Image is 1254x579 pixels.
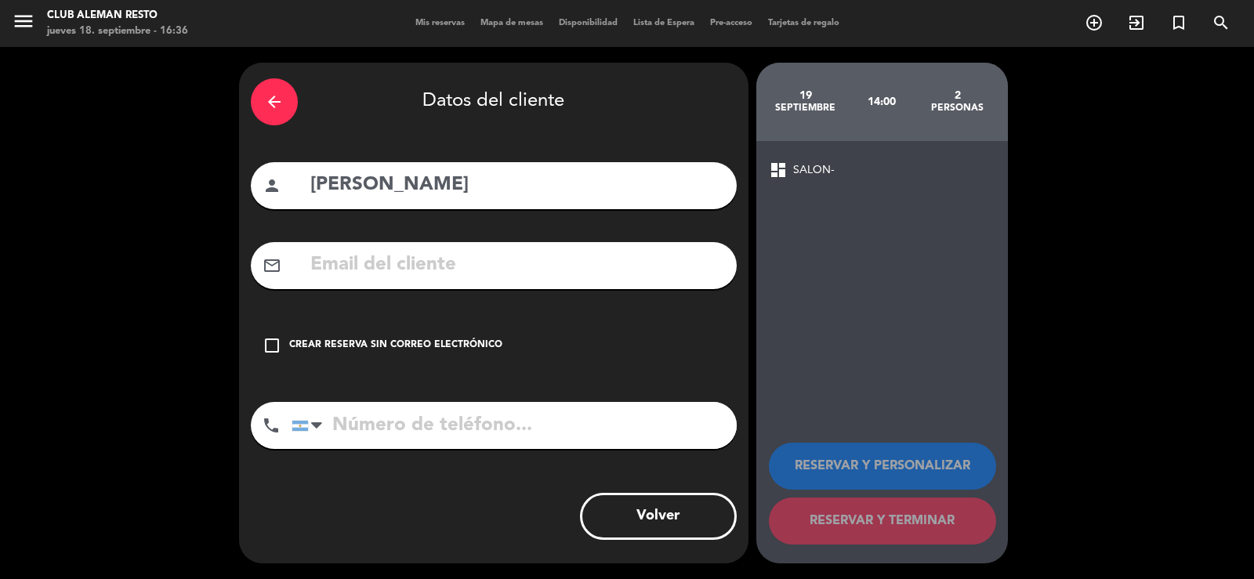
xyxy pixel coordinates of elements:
div: Argentina: +54 [292,403,328,448]
span: dashboard [769,161,788,179]
div: Crear reserva sin correo electrónico [289,338,502,353]
div: 14:00 [843,74,919,129]
button: menu [12,9,35,38]
i: person [263,176,281,195]
span: Mapa de mesas [473,19,551,27]
input: Nombre del cliente [309,169,725,201]
i: menu [12,9,35,33]
span: Mis reservas [408,19,473,27]
div: 2 [919,89,995,102]
span: SALON- [793,161,835,179]
input: Email del cliente [309,249,725,281]
div: Datos del cliente [251,74,737,129]
span: Tarjetas de regalo [760,19,847,27]
button: Volver [580,493,737,540]
button: RESERVAR Y TERMINAR [769,498,996,545]
div: septiembre [768,102,844,114]
span: Disponibilidad [551,19,625,27]
i: arrow_back [265,92,284,111]
button: RESERVAR Y PERSONALIZAR [769,443,996,490]
div: personas [919,102,995,114]
i: check_box_outline_blank [263,336,281,355]
div: 19 [768,89,844,102]
span: Pre-acceso [702,19,760,27]
i: turned_in_not [1169,13,1188,32]
i: mail_outline [263,256,281,275]
i: add_circle_outline [1085,13,1104,32]
i: phone [262,416,281,435]
div: jueves 18. septiembre - 16:36 [47,24,188,39]
span: Lista de Espera [625,19,702,27]
i: search [1212,13,1230,32]
i: exit_to_app [1127,13,1146,32]
input: Número de teléfono... [292,402,737,449]
div: Club aleman resto [47,8,188,24]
